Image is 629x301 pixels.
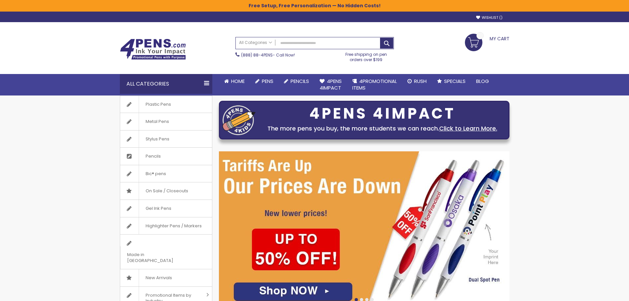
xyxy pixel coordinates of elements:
a: Plastic Pens [120,96,212,113]
a: Made in [GEOGRAPHIC_DATA] [120,235,212,269]
span: New Arrivals [139,269,179,286]
a: Rush [402,74,432,89]
a: Home [219,74,250,89]
a: On Sale / Closeouts [120,182,212,200]
div: All Categories [120,74,212,94]
span: Plastic Pens [139,96,178,113]
div: Free shipping on pen orders over $199 [338,49,394,62]
a: Specials [432,74,471,89]
span: On Sale / Closeouts [139,182,195,200]
a: Click to Learn More. [439,124,497,132]
span: Pencils [139,148,167,165]
div: 4PENS 4IMPACT [259,107,506,121]
div: The more pens you buy, the more students we can reach. [259,124,506,133]
span: Gel Ink Pens [139,200,178,217]
a: Bic® pens [120,165,212,182]
span: Highlighter Pens / Markers [139,217,208,235]
span: Made in [GEOGRAPHIC_DATA] [120,246,195,269]
span: - Call Now! [241,52,295,58]
a: Highlighter Pens / Markers [120,217,212,235]
span: 4PROMOTIONAL ITEMS [352,78,397,91]
a: 4Pens4impact [314,74,347,95]
a: Pencils [120,148,212,165]
a: Pencils [279,74,314,89]
span: Metal Pens [139,113,176,130]
a: New Arrivals [120,269,212,286]
span: Rush [414,78,427,85]
a: Wishlist [476,15,503,20]
span: Bic® pens [139,165,173,182]
a: Metal Pens [120,113,212,130]
span: All Categories [239,40,272,45]
a: Pens [250,74,279,89]
a: Stylus Pens [120,131,212,148]
span: Pencils [291,78,309,85]
a: (888) 88-4PENS [241,52,273,58]
img: four_pen_logo.png [223,105,256,135]
a: 4PROMOTIONALITEMS [347,74,402,95]
span: Specials [444,78,466,85]
img: 4Pens Custom Pens and Promotional Products [120,39,186,60]
a: All Categories [236,37,275,48]
span: Pens [262,78,273,85]
span: Stylus Pens [139,131,176,148]
a: Gel Ink Pens [120,200,212,217]
span: 4Pens 4impact [320,78,342,91]
span: Home [231,78,245,85]
span: Blog [476,78,489,85]
a: Blog [471,74,494,89]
